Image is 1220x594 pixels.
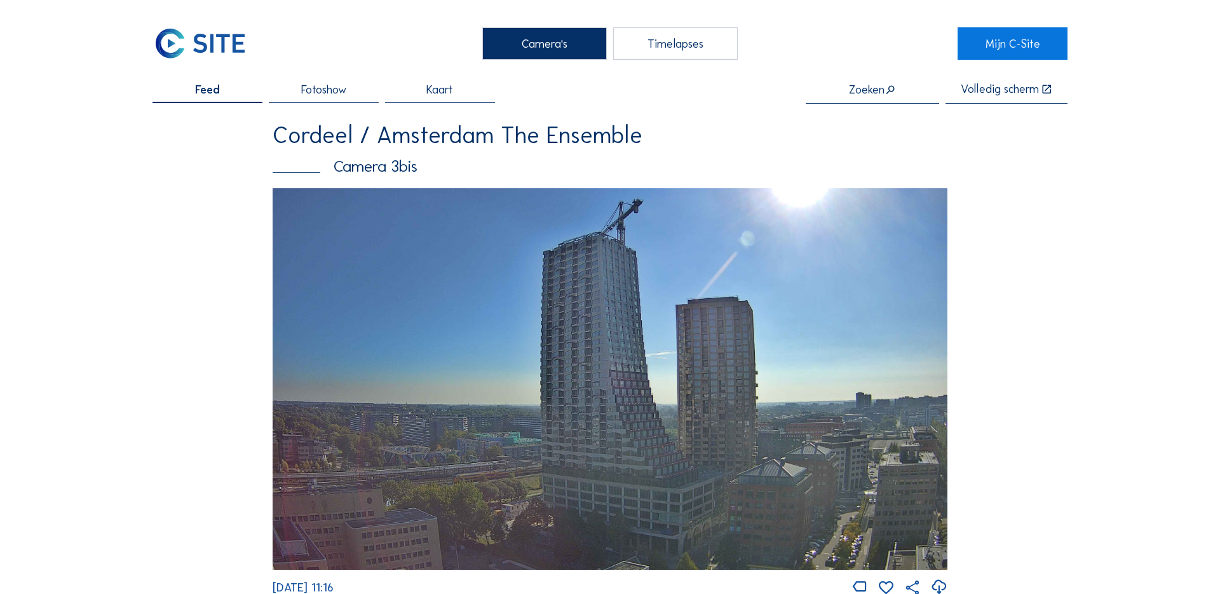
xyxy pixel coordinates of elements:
a: C-SITE Logo [152,27,262,60]
span: Fotoshow [301,84,346,95]
span: Feed [195,84,220,95]
div: Camera's [482,27,607,60]
div: Volledig scherm [961,83,1039,95]
div: Camera 3bis [273,158,947,175]
img: Image [273,188,947,570]
div: Timelapses [613,27,738,60]
span: Kaart [426,84,453,95]
div: Cordeel / Amsterdam The Ensemble [273,124,947,147]
a: Mijn C-Site [958,27,1067,60]
img: C-SITE Logo [152,27,248,60]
